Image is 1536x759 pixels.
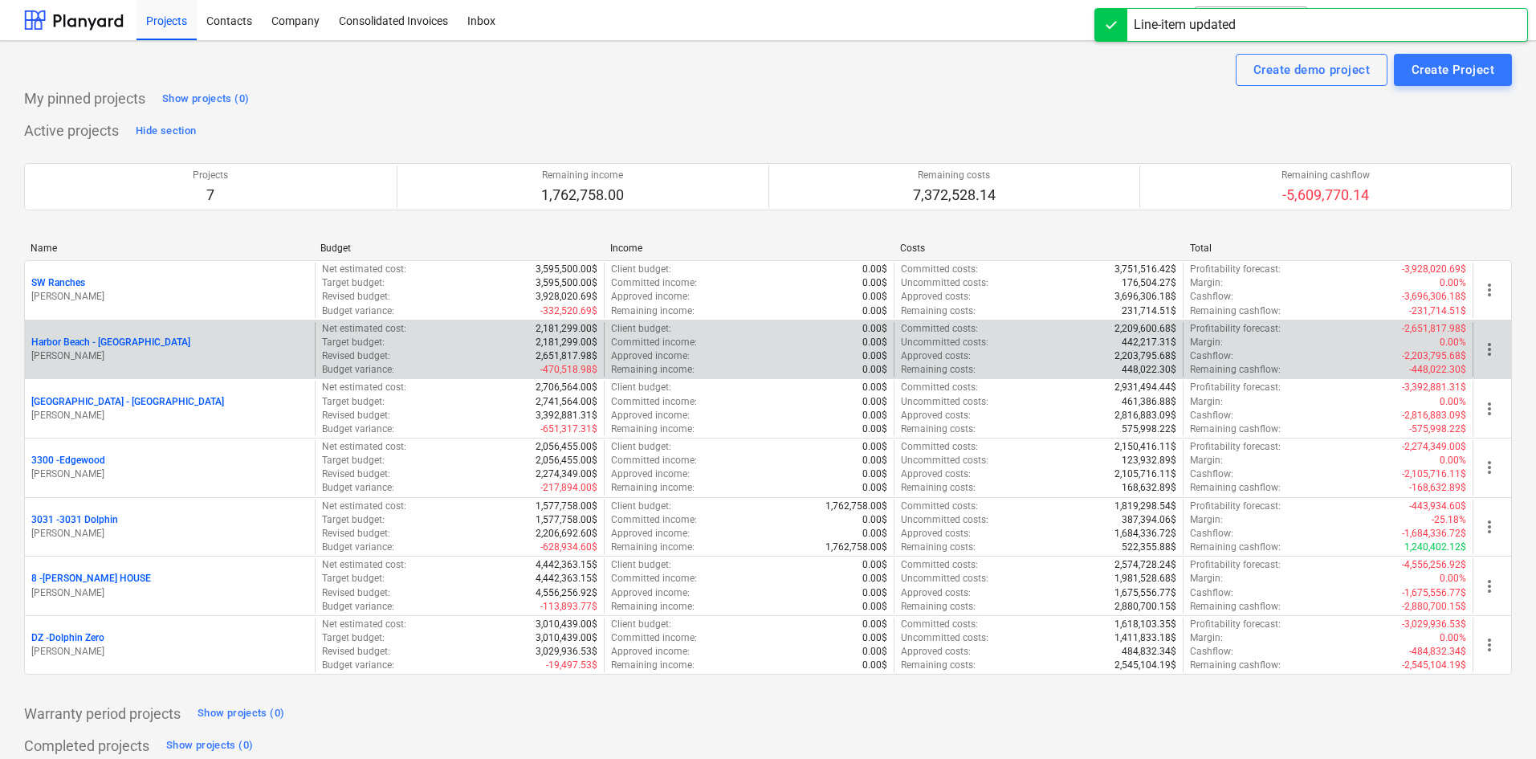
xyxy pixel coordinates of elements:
p: Budget variance : [322,363,394,377]
p: 1,411,833.18$ [1114,631,1176,645]
p: Committed costs : [901,558,978,572]
p: 3,029,936.53$ [536,645,597,659]
p: 2,816,883.09$ [1114,409,1176,422]
p: 0.00$ [862,381,887,394]
button: Create demo project [1236,54,1387,86]
p: -2,203,795.68$ [1402,349,1466,363]
p: Budget variance : [322,304,394,318]
p: Net estimated cost : [322,500,406,513]
p: Approved income : [611,467,690,481]
p: 0.00% [1440,276,1466,290]
p: [PERSON_NAME] [31,467,308,481]
p: 0.00$ [862,290,887,304]
p: 2,203,795.68$ [1114,349,1176,363]
p: Approved income : [611,645,690,659]
p: -628,934.60$ [540,541,597,554]
p: Margin : [1190,395,1223,409]
p: Client budget : [611,322,671,336]
p: 0.00$ [862,422,887,436]
p: Approved income : [611,527,690,541]
p: Target budget : [322,631,385,645]
p: [PERSON_NAME] [31,645,308,659]
button: Show projects (0) [162,732,257,758]
p: 7,372,528.14 [913,186,996,205]
p: Uncommitted costs : [901,276,988,290]
p: Committed income : [611,395,697,409]
button: Show projects (0) [194,700,288,726]
p: Committed costs : [901,263,978,276]
span: more_vert [1480,399,1499,418]
p: -25.18% [1432,513,1466,527]
span: more_vert [1480,635,1499,655]
p: Client budget : [611,440,671,454]
p: Target budget : [322,513,385,527]
p: Cashflow : [1190,290,1233,304]
p: 3,010,439.00$ [536,631,597,645]
p: Active projects [24,121,119,141]
p: 2,105,716.11$ [1114,467,1176,481]
span: more_vert [1480,280,1499,300]
p: Net estimated cost : [322,322,406,336]
p: 2,209,600.68$ [1114,322,1176,336]
p: Remaining income : [611,541,695,554]
p: 3,595,500.00$ [536,263,597,276]
p: 1,684,336.72$ [1114,527,1176,541]
p: 387,394.06$ [1122,513,1176,527]
p: -2,880,700.15$ [1402,600,1466,614]
p: 0.00$ [862,513,887,527]
p: 2,574,728.24$ [1114,558,1176,572]
p: 0.00$ [862,558,887,572]
p: -217,894.00$ [540,481,597,495]
p: Approved costs : [901,527,971,541]
p: 0.00$ [862,363,887,377]
p: Net estimated cost : [322,618,406,631]
p: 2,181,299.00$ [536,322,597,336]
div: [GEOGRAPHIC_DATA] - [GEOGRAPHIC_DATA][PERSON_NAME] [31,395,308,422]
p: Approved costs : [901,467,971,481]
p: Profitability forecast : [1190,558,1281,572]
p: 0.00% [1440,631,1466,645]
p: 0.00$ [862,322,887,336]
p: Uncommitted costs : [901,395,988,409]
p: Revised budget : [322,467,390,481]
p: 0.00% [1440,454,1466,467]
p: 0.00$ [862,467,887,481]
p: 3,928,020.69$ [536,290,597,304]
div: Show projects (0) [162,90,249,108]
p: 176,504.27$ [1122,276,1176,290]
p: Committed income : [611,336,697,349]
p: Remaining costs [913,169,996,182]
p: Cashflow : [1190,645,1233,659]
p: 1,577,758.00$ [536,500,597,513]
p: Uncommitted costs : [901,572,988,586]
p: 575,998.22$ [1122,422,1176,436]
p: -3,928,020.69$ [1402,263,1466,276]
p: 1,577,758.00$ [536,513,597,527]
p: -575,998.22$ [1409,422,1466,436]
p: Warranty period projects [24,704,181,724]
p: 0.00$ [862,618,887,631]
p: 461,386.88$ [1122,395,1176,409]
p: Budget variance : [322,481,394,495]
p: Cashflow : [1190,467,1233,481]
div: Budget [320,243,597,254]
p: 1,618,103.35$ [1114,618,1176,631]
p: Uncommitted costs : [901,513,988,527]
p: 2,056,455.00$ [536,454,597,467]
p: Net estimated cost : [322,558,406,572]
p: [GEOGRAPHIC_DATA] - [GEOGRAPHIC_DATA] [31,395,224,409]
p: 0.00$ [862,586,887,600]
p: Remaining costs : [901,481,976,495]
p: 0.00$ [862,645,887,659]
p: 4,556,256.92$ [536,586,597,600]
p: -231,714.51$ [1409,304,1466,318]
p: -1,675,556.77$ [1402,586,1466,600]
p: 8 - [PERSON_NAME] HOUSE [31,572,151,586]
p: Committed costs : [901,322,978,336]
p: 1,240,402.12$ [1404,541,1466,554]
p: Approved income : [611,409,690,422]
p: Target budget : [322,454,385,467]
p: Remaining income : [611,363,695,377]
p: Remaining income : [611,304,695,318]
p: 3,696,306.18$ [1114,290,1176,304]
